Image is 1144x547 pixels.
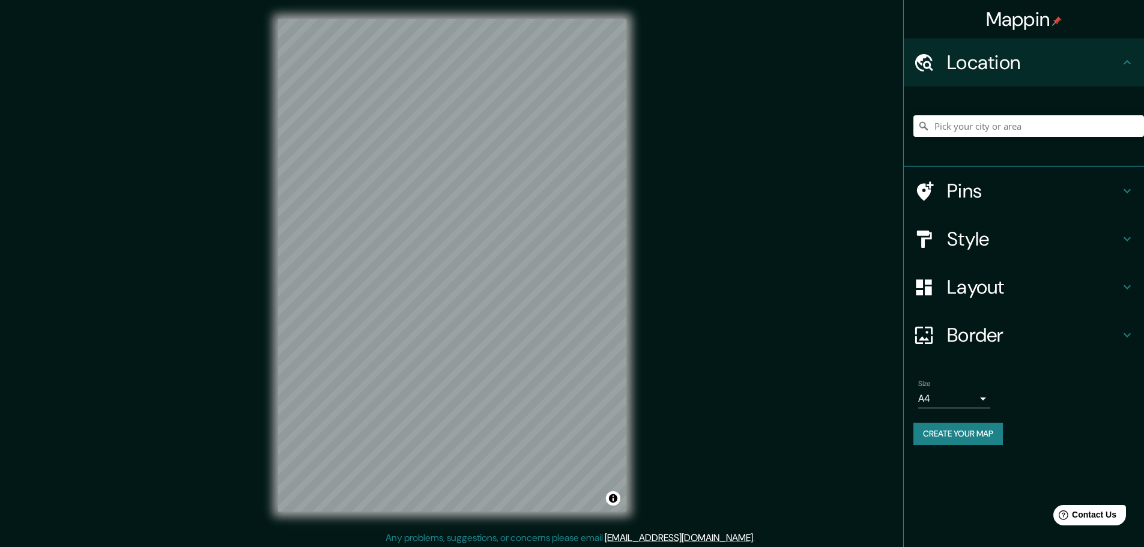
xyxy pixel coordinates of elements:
[918,389,990,408] div: A4
[947,179,1120,203] h4: Pins
[904,38,1144,86] div: Location
[904,167,1144,215] div: Pins
[904,263,1144,311] div: Layout
[986,7,1062,31] h4: Mappin
[904,311,1144,359] div: Border
[947,275,1120,299] h4: Layout
[913,115,1144,137] input: Pick your city or area
[947,323,1120,347] h4: Border
[757,531,759,545] div: .
[755,531,757,545] div: .
[386,531,755,545] p: Any problems, suggestions, or concerns please email .
[913,423,1003,445] button: Create your map
[947,227,1120,251] h4: Style
[605,531,753,544] a: [EMAIL_ADDRESS][DOMAIN_NAME]
[904,215,1144,263] div: Style
[278,19,626,512] canvas: Map
[947,50,1120,74] h4: Location
[606,491,620,506] button: Toggle attribution
[1052,16,1062,26] img: pin-icon.png
[1037,500,1131,534] iframe: Help widget launcher
[918,379,931,389] label: Size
